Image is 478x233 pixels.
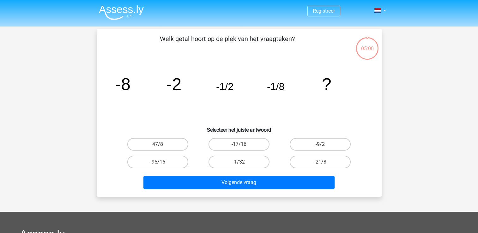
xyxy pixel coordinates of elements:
[107,34,348,53] p: Welk getal hoort op de plek van het vraagteken?
[99,5,144,20] img: Assessly
[267,81,285,92] tspan: -1/8
[209,156,269,168] label: -1/32
[115,75,130,93] tspan: -8
[216,81,233,92] tspan: -1/2
[322,75,331,93] tspan: ?
[107,122,372,133] h6: Selecteer het juiste antwoord
[313,8,335,14] a: Registreer
[143,176,335,189] button: Volgende vraag
[290,138,351,151] label: -9/2
[355,37,379,52] div: 05:00
[209,138,269,151] label: -17/16
[166,75,181,93] tspan: -2
[127,156,188,168] label: -95/16
[290,156,351,168] label: -21/8
[127,138,188,151] label: 47/8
